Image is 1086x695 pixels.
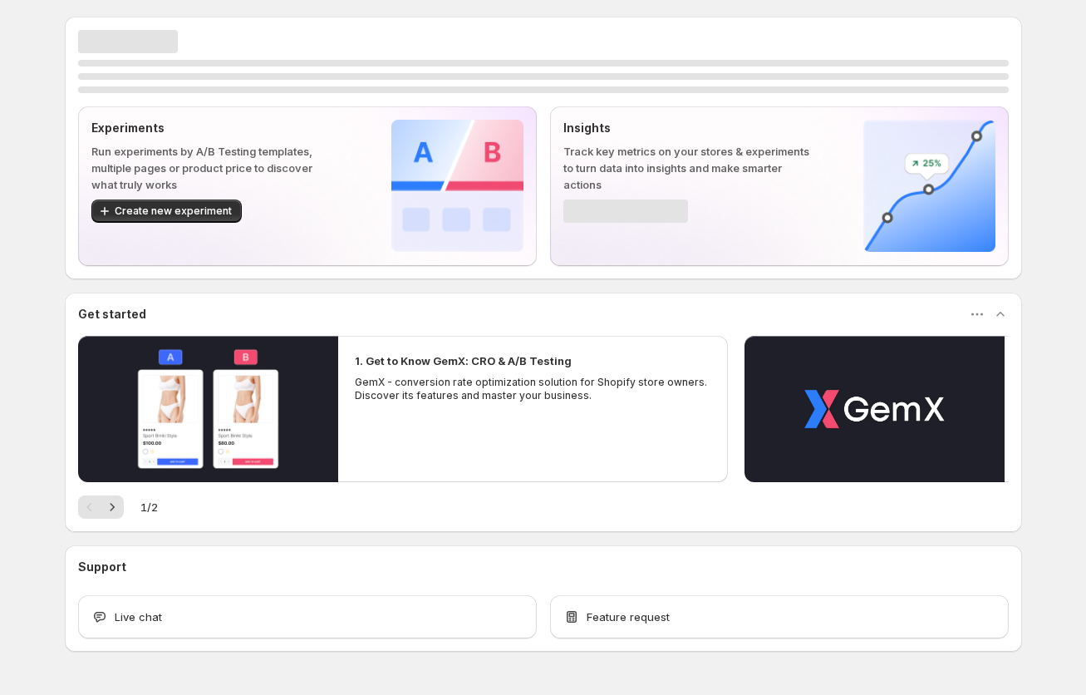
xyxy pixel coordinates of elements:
[91,200,242,223] button: Create new experiment
[140,499,158,515] span: 1 / 2
[115,609,162,625] span: Live chat
[863,120,995,252] img: Insights
[563,120,810,136] p: Insights
[744,336,1005,482] button: Play video
[563,143,810,193] p: Track key metrics on your stores & experiments to turn data into insights and make smarter actions
[115,205,232,218] span: Create new experiment
[91,120,338,136] p: Experiments
[391,120,523,252] img: Experiments
[101,495,124,519] button: Next
[355,352,572,369] h2: 1. Get to Know GemX: CRO & A/B Testing
[587,609,670,625] span: Feature request
[78,495,124,519] nav: Pagination
[78,559,126,575] h3: Support
[78,306,146,323] h3: Get started
[91,143,338,193] p: Run experiments by A/B Testing templates, multiple pages or product price to discover what truly ...
[355,376,712,402] p: GemX - conversion rate optimization solution for Shopify store owners. Discover its features and ...
[78,336,338,482] button: Play video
